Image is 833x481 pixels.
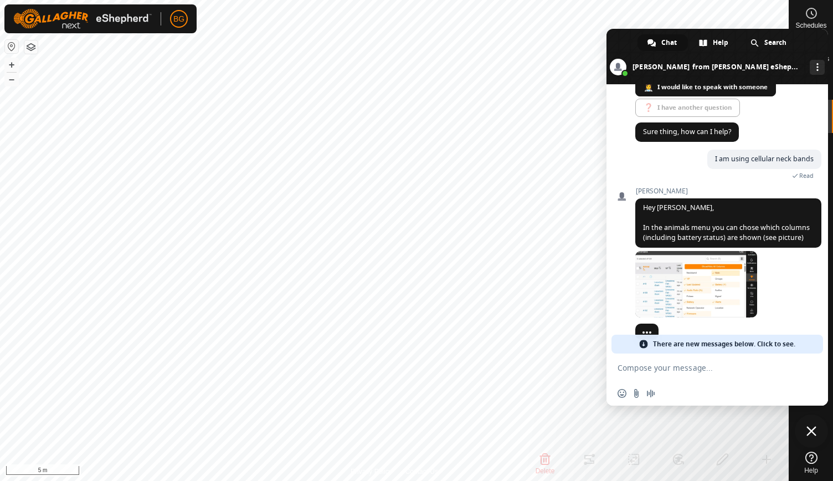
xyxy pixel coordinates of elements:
a: Contact Us [405,467,438,477]
span: Help [804,467,818,474]
span: There are new messages below. Click to see. [653,335,795,354]
span: Send a file [632,389,641,398]
button: Map Layers [24,40,38,54]
a: Privacy Policy [351,467,392,477]
img: Gallagher Logo [13,9,152,29]
span: Audio message [646,389,655,398]
button: + [5,58,18,71]
span: [PERSON_NAME] [635,187,821,195]
span: Search [764,34,786,51]
span: Schedules [795,22,826,29]
textarea: Compose your message... [618,354,795,381]
button: Reset Map [5,40,18,53]
a: Close chat [795,415,828,448]
button: – [5,73,18,86]
span: Sure thing, how can I help? [643,127,731,136]
span: Chat [661,34,677,51]
a: Chat [637,34,688,51]
span: Insert an emoji [618,389,626,398]
span: I am using cellular neck bands [715,154,814,163]
span: BG [173,13,184,25]
span: Read [799,172,814,180]
span: Hey [PERSON_NAME], In the animals menu you can chose which columns (including battery status) are... [643,203,810,242]
span: Help [713,34,728,51]
a: Search [741,34,798,51]
a: Help [689,34,739,51]
a: Help [789,447,833,478]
